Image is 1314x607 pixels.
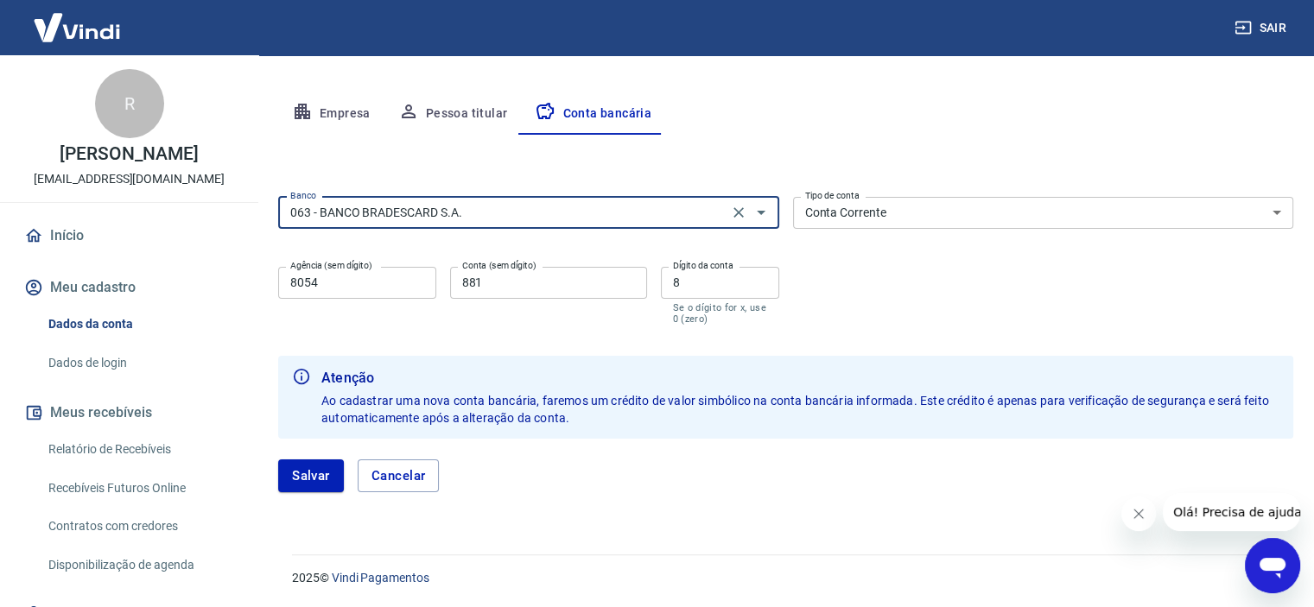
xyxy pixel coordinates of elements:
button: Sair [1231,12,1293,44]
a: Início [21,217,238,255]
button: Abrir [749,200,773,224]
a: Dados de login [41,345,238,381]
label: Tipo de conta [805,189,860,202]
p: Se o dígito for x, use 0 (zero) [673,302,767,325]
a: Disponibilização de agenda [41,547,238,583]
iframe: Fechar mensagem [1121,496,1156,531]
button: Cancelar [358,459,440,492]
a: Contratos com credores [41,509,238,544]
b: Atenção [321,368,1279,389]
a: Relatório de Recebíveis [41,432,238,467]
p: [EMAIL_ADDRESS][DOMAIN_NAME] [34,170,225,188]
label: Dígito da conta [673,259,733,272]
iframe: Mensagem da empresa [1163,493,1300,531]
label: Banco [290,189,316,202]
button: Empresa [278,93,384,135]
p: [PERSON_NAME] [60,145,198,163]
a: Recebíveis Futuros Online [41,471,238,506]
button: Salvar [278,459,344,492]
span: Ao cadastrar uma nova conta bancária, faremos um crédito de valor simbólico na conta bancária inf... [321,394,1272,425]
a: Dados da conta [41,307,238,342]
div: R [95,69,164,138]
button: Conta bancária [521,93,665,135]
button: Pessoa titular [384,93,522,135]
label: Agência (sem dígito) [290,259,372,272]
button: Meu cadastro [21,269,238,307]
button: Meus recebíveis [21,394,238,432]
img: Vindi [21,1,133,54]
p: 2025 © [292,569,1273,587]
iframe: Botão para abrir a janela de mensagens [1245,538,1300,593]
button: Clear [727,200,751,224]
a: Vindi Pagamentos [332,571,429,585]
span: Olá! Precisa de ajuda? [10,12,145,26]
label: Conta (sem dígito) [462,259,536,272]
